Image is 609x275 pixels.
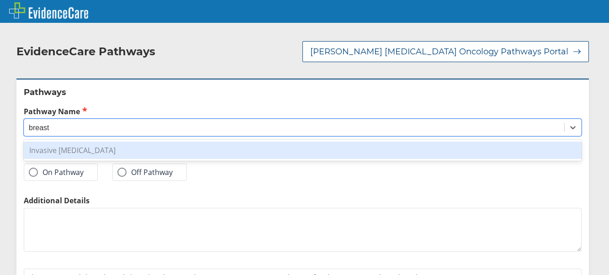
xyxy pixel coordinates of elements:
label: Pathway Name [24,106,582,116]
h2: Pathways [24,87,582,98]
span: [PERSON_NAME] [MEDICAL_DATA] Oncology Pathways Portal [310,46,568,57]
label: Additional Details [24,196,582,206]
button: [PERSON_NAME] [MEDICAL_DATA] Oncology Pathways Portal [302,41,589,62]
div: Invasive [MEDICAL_DATA] [24,142,582,159]
img: EvidenceCare [9,2,88,19]
h2: EvidenceCare Pathways [16,45,155,58]
label: On Pathway [29,168,84,177]
label: Off Pathway [117,168,173,177]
